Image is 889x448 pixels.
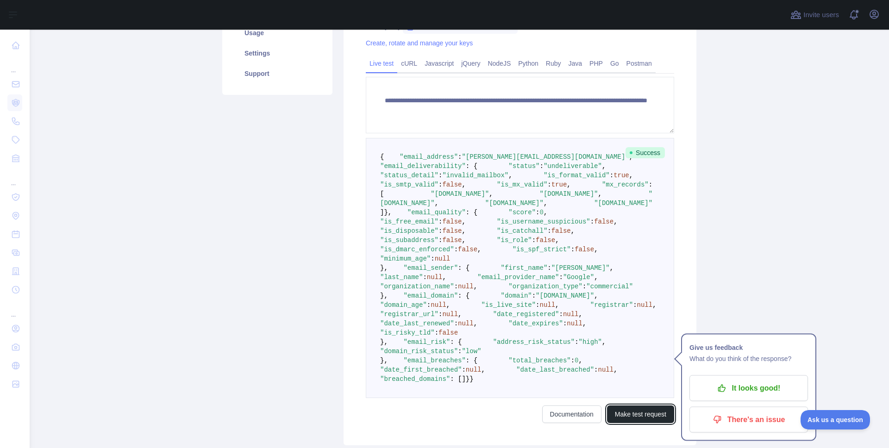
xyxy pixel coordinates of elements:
span: , [462,218,465,225]
span: : [633,301,637,309]
span: : [458,348,462,355]
button: Make test request [607,405,674,423]
span: , [477,246,481,253]
span: : { [450,338,462,346]
div: ... [7,300,22,318]
span: "status_detail" [380,172,438,179]
span: "minimum_age" [380,255,431,262]
span: }, [380,292,388,299]
span: "invalid_mailbox" [442,172,508,179]
span: , [508,172,512,179]
span: : [571,246,575,253]
span: false [442,181,462,188]
span: , [579,357,582,364]
div: ... [7,168,22,187]
span: null [458,320,474,327]
span: , [481,366,485,373]
span: : [540,162,544,170]
span: , [594,292,598,299]
span: false [594,218,614,225]
span: , [567,181,570,188]
span: "[DOMAIN_NAME]" [540,190,598,198]
span: null [598,366,614,373]
span: "email_deliverability" [380,162,466,170]
span: , [458,311,462,318]
span: , [462,181,465,188]
span: : [610,172,614,179]
span: "address_risk_status" [493,338,575,346]
span: "domain_age" [380,301,427,309]
span: , [544,199,547,207]
span: "is_spf_strict" [513,246,571,253]
span: : [438,227,442,235]
span: "first_name" [501,264,547,272]
span: "[PERSON_NAME]" [551,264,610,272]
span: , [442,274,446,281]
span: null [563,311,579,318]
span: true [614,172,629,179]
span: "date_expires" [508,320,563,327]
span: "low" [462,348,481,355]
span: : [435,329,438,336]
span: }, [380,338,388,346]
span: : [438,172,442,179]
span: }, [380,357,388,364]
span: "email_quality" [407,209,466,216]
span: , [614,218,617,225]
a: Javascript [421,56,457,71]
a: Python [514,56,542,71]
span: "[DOMAIN_NAME]" [536,292,594,299]
span: : [438,236,442,244]
span: "is_risky_tld" [380,329,435,336]
span: , [582,320,586,327]
span: , [544,209,547,216]
span: , [489,190,493,198]
a: Go [607,56,623,71]
span: : [] [450,375,466,383]
span: "domain_risk_status" [380,348,458,355]
span: "[DOMAIN_NAME]" [594,199,652,207]
span: "email_sender" [403,264,458,272]
span: "commercial" [586,283,633,290]
span: "is_catchall" [497,227,547,235]
span: false [442,236,462,244]
span: null [466,366,482,373]
span: null [435,255,451,262]
span: null [637,301,653,309]
span: false [575,246,594,253]
span: null [458,283,474,290]
span: null [442,311,458,318]
a: Live test [366,56,397,71]
span: null [540,301,556,309]
span: "mx_records" [602,181,649,188]
span: : [571,357,575,364]
span: , [446,301,450,309]
a: Java [565,56,586,71]
span: "organization_type" [508,283,582,290]
span: "[DOMAIN_NAME]" [485,199,544,207]
span: null [567,320,582,327]
span: "last_name" [380,274,423,281]
span: false [536,236,555,244]
span: 0 [540,209,544,216]
span: }, [380,264,388,272]
span: , [474,320,477,327]
span: "Google" [563,274,594,281]
span: : [563,320,567,327]
p: What do you think of the response? [689,353,808,364]
span: , [435,199,438,207]
span: "organization_name" [380,283,454,290]
span: "is_live_site" [481,301,536,309]
span: "is_dmarc_enforced" [380,246,454,253]
span: { [380,153,384,161]
span: "is_free_email" [380,218,438,225]
span: : [454,320,458,327]
span: : [594,366,598,373]
span: , [598,190,602,198]
span: "email_domain" [403,292,458,299]
span: "status" [508,162,539,170]
span: : { [466,209,477,216]
span: , [462,227,465,235]
span: null [427,274,443,281]
span: : [536,301,539,309]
